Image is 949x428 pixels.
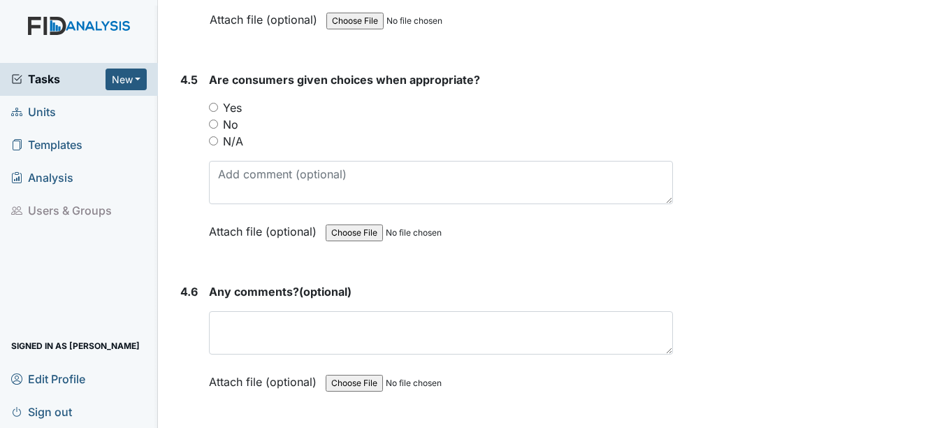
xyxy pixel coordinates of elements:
[223,133,243,150] label: N/A
[209,136,218,145] input: N/A
[209,120,218,129] input: No
[11,368,85,390] span: Edit Profile
[209,103,218,112] input: Yes
[11,134,82,156] span: Templates
[11,167,73,189] span: Analysis
[209,285,299,299] span: Any comments?
[180,283,198,300] label: 4.6
[106,69,147,90] button: New
[180,71,198,88] label: 4.5
[11,101,56,123] span: Units
[223,99,242,116] label: Yes
[209,366,322,390] label: Attach file (optional)
[223,116,238,133] label: No
[11,71,106,87] a: Tasks
[11,401,72,422] span: Sign out
[209,215,322,240] label: Attach file (optional)
[209,73,480,87] span: Are consumers given choices when appropriate?
[11,335,140,357] span: Signed in as [PERSON_NAME]
[209,283,672,300] strong: (optional)
[210,3,323,28] label: Attach file (optional)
